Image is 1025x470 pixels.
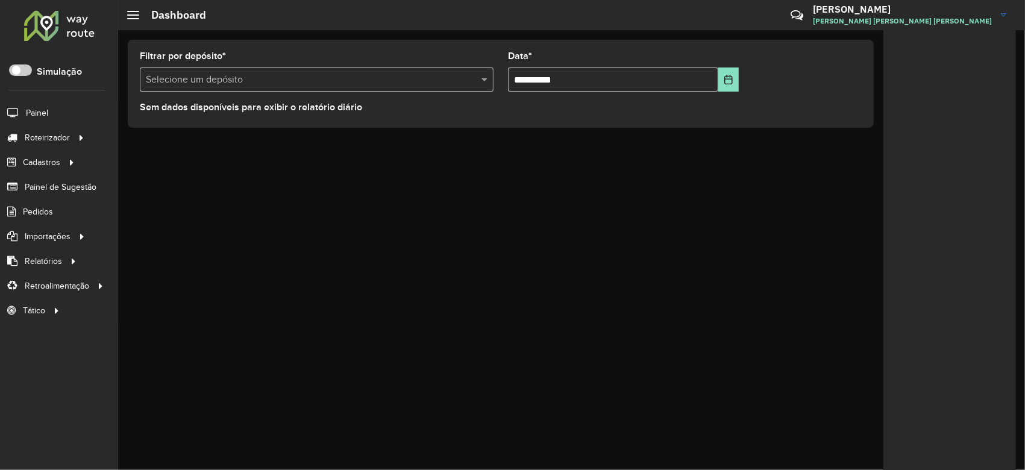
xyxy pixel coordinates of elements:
span: [PERSON_NAME] [PERSON_NAME] [PERSON_NAME] [813,16,992,27]
span: Pedidos [23,205,53,218]
button: Choose Date [718,67,739,92]
span: Tático [23,304,45,317]
label: Filtrar por depósito [140,49,226,63]
label: Data [508,49,532,63]
span: Relatórios [25,255,62,268]
span: Importações [25,230,71,243]
label: Sem dados disponíveis para exibir o relatório diário [140,100,362,114]
h2: Dashboard [139,8,206,22]
span: Retroalimentação [25,280,89,292]
a: Contato Rápido [784,2,810,28]
span: Painel [26,107,48,119]
span: Cadastros [23,156,60,169]
span: Painel de Sugestão [25,181,96,193]
h3: [PERSON_NAME] [813,4,992,15]
label: Simulação [37,64,82,79]
span: Roteirizador [25,131,70,144]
